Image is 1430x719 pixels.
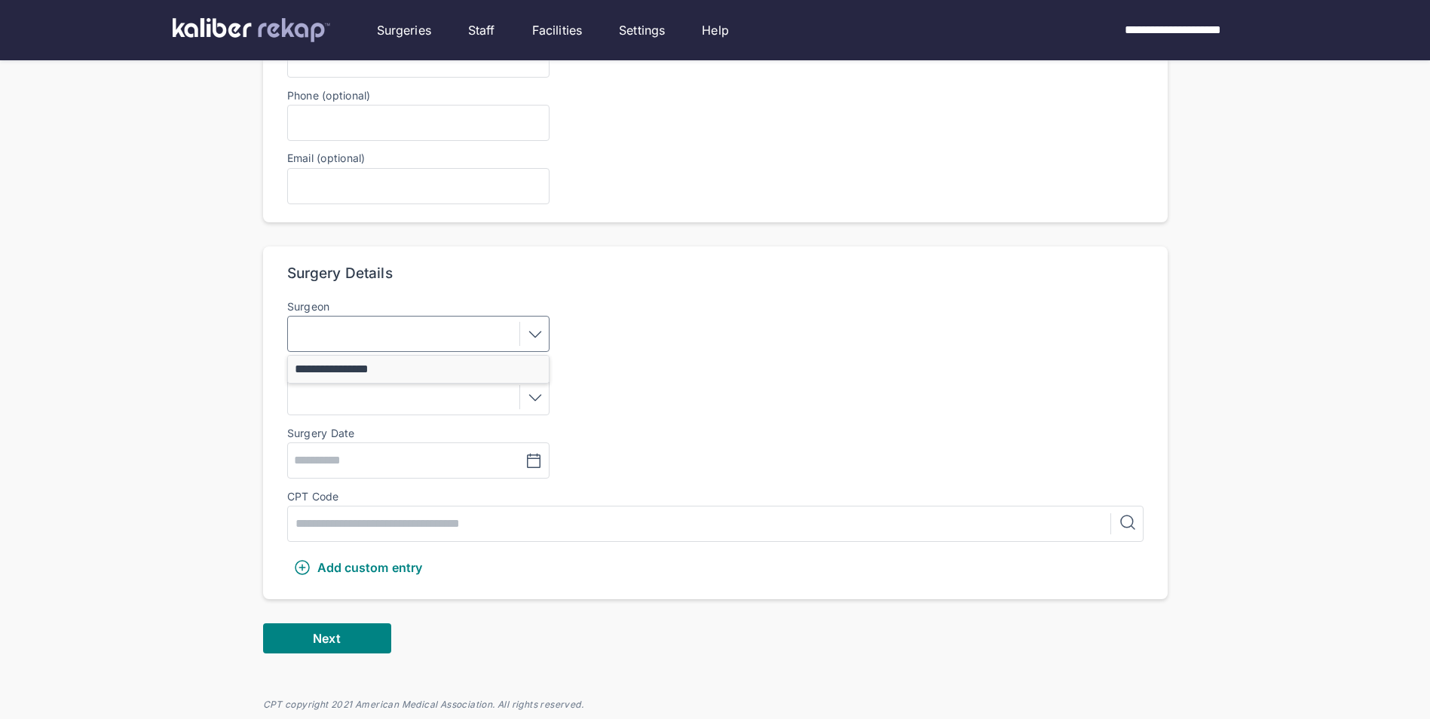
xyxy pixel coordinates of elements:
label: Email (optional) [287,151,366,164]
div: Surgery Details [287,265,393,283]
a: Staff [468,21,495,39]
a: Help [702,21,729,39]
a: Facilities [532,21,583,39]
div: CPT Code [287,491,1144,503]
input: MM/DD/YYYY [294,451,409,470]
a: Settings [619,21,665,39]
label: Phone (optional) [287,90,1144,102]
label: Surgeon [287,301,550,313]
div: Add custom entry [293,558,423,577]
span: Next [313,631,340,646]
a: Surgeries [377,21,431,39]
div: CPT copyright 2021 American Medical Association. All rights reserved. [263,699,1168,711]
img: kaliber labs logo [173,18,330,42]
button: Next [263,623,391,653]
div: Surgery Date [287,427,355,439]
